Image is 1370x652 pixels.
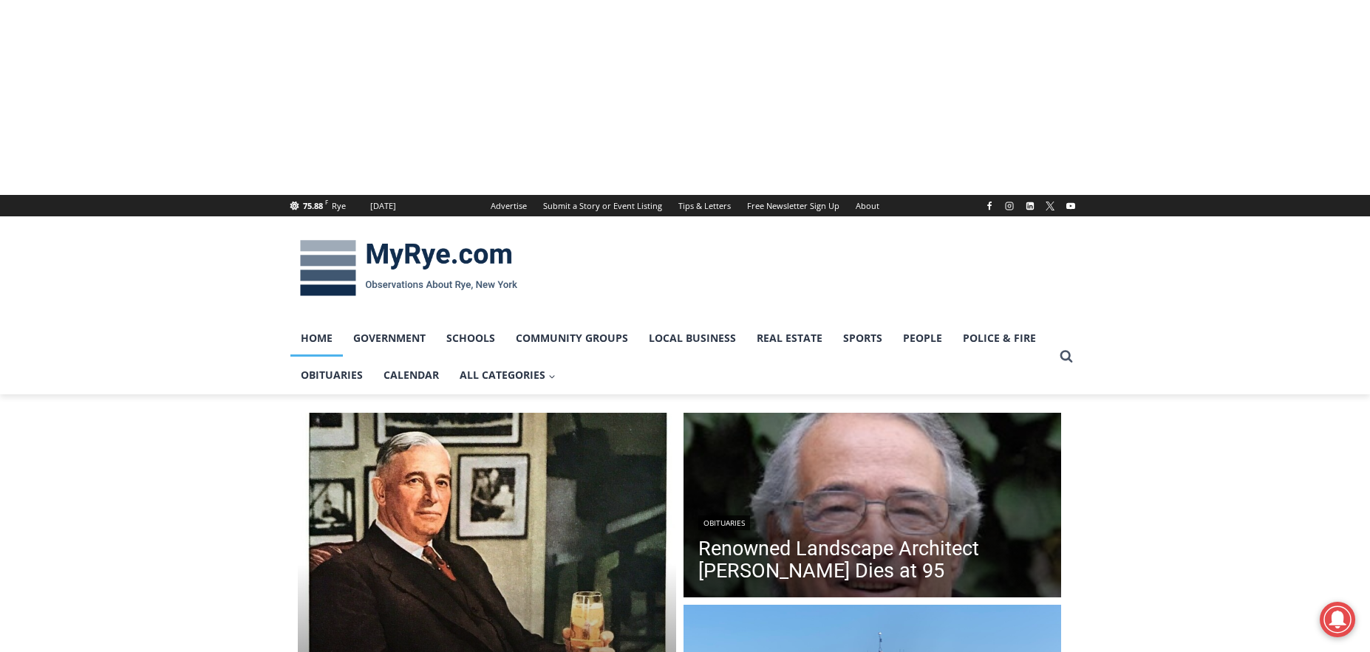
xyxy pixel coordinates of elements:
[952,320,1046,357] a: Police & Fire
[370,199,396,213] div: [DATE]
[449,357,566,394] a: All Categories
[535,195,670,216] a: Submit a Story or Event Listing
[848,195,887,216] a: About
[739,195,848,216] a: Free Newsletter Sign Up
[1021,197,1039,215] a: Linkedin
[981,197,998,215] a: Facebook
[1053,343,1080,370] button: View Search Form
[698,538,1047,582] a: Renowned Landscape Architect [PERSON_NAME] Dies at 95
[343,320,436,357] a: Government
[290,230,527,306] img: MyRye.com
[290,320,343,357] a: Home
[893,320,952,357] a: People
[505,320,638,357] a: Community Groups
[638,320,746,357] a: Local Business
[290,320,1053,394] nav: Primary Navigation
[436,320,505,357] a: Schools
[1062,197,1080,215] a: YouTube
[325,198,328,206] span: F
[670,195,739,216] a: Tips & Letters
[684,413,1062,602] img: Obituary - Peter George Rolland
[1041,197,1059,215] a: X
[460,367,556,383] span: All Categories
[290,357,373,394] a: Obituaries
[483,195,887,216] nav: Secondary Navigation
[698,515,750,530] a: Obituaries
[373,357,449,394] a: Calendar
[1001,197,1018,215] a: Instagram
[483,195,535,216] a: Advertise
[303,200,323,211] span: 75.88
[684,413,1062,602] a: Read More Renowned Landscape Architect Peter Rolland Dies at 95
[833,320,893,357] a: Sports
[746,320,833,357] a: Real Estate
[332,199,346,213] div: Rye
